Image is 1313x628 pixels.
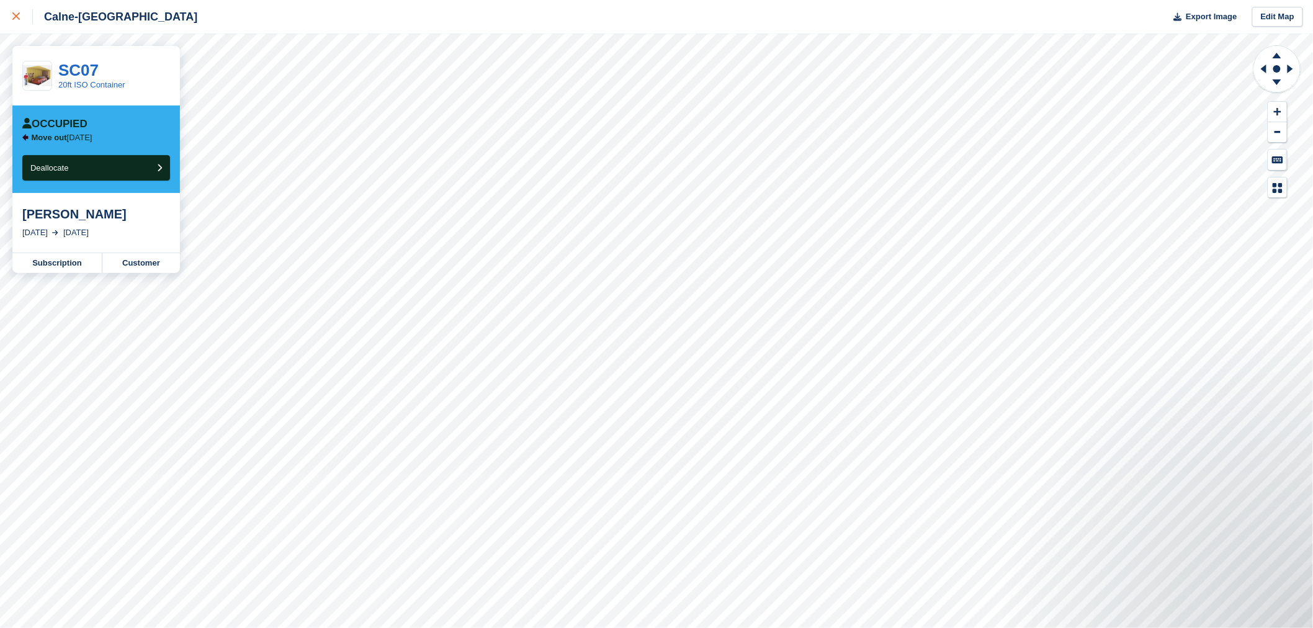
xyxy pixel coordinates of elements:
span: Move out [32,133,67,142]
button: Deallocate [22,155,170,181]
div: [DATE] [22,227,48,239]
button: Export Image [1167,7,1237,27]
div: Calne-[GEOGRAPHIC_DATA] [33,9,197,24]
img: arrow-left-icn-90495f2de72eb5bd0bd1c3c35deca35cc13f817d75bef06ecd7c0b315636ce7e.svg [22,134,29,141]
p: [DATE] [32,133,92,143]
span: Deallocate [30,163,68,173]
button: Map Legend [1268,177,1287,198]
span: Export Image [1186,11,1237,23]
a: Edit Map [1252,7,1303,27]
img: 20ft.jpg [23,65,52,86]
button: Keyboard Shortcuts [1268,150,1287,170]
button: Zoom Out [1268,122,1287,143]
div: [PERSON_NAME] [22,207,170,222]
div: Occupied [22,118,87,130]
a: 20ft ISO Container [58,80,125,89]
a: Customer [102,253,180,273]
a: Subscription [12,253,102,273]
div: [DATE] [63,227,89,239]
button: Zoom In [1268,102,1287,122]
a: SC07 [58,61,99,79]
img: arrow-right-light-icn-cde0832a797a2874e46488d9cf13f60e5c3a73dbe684e267c42b8395dfbc2abf.svg [52,230,58,235]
